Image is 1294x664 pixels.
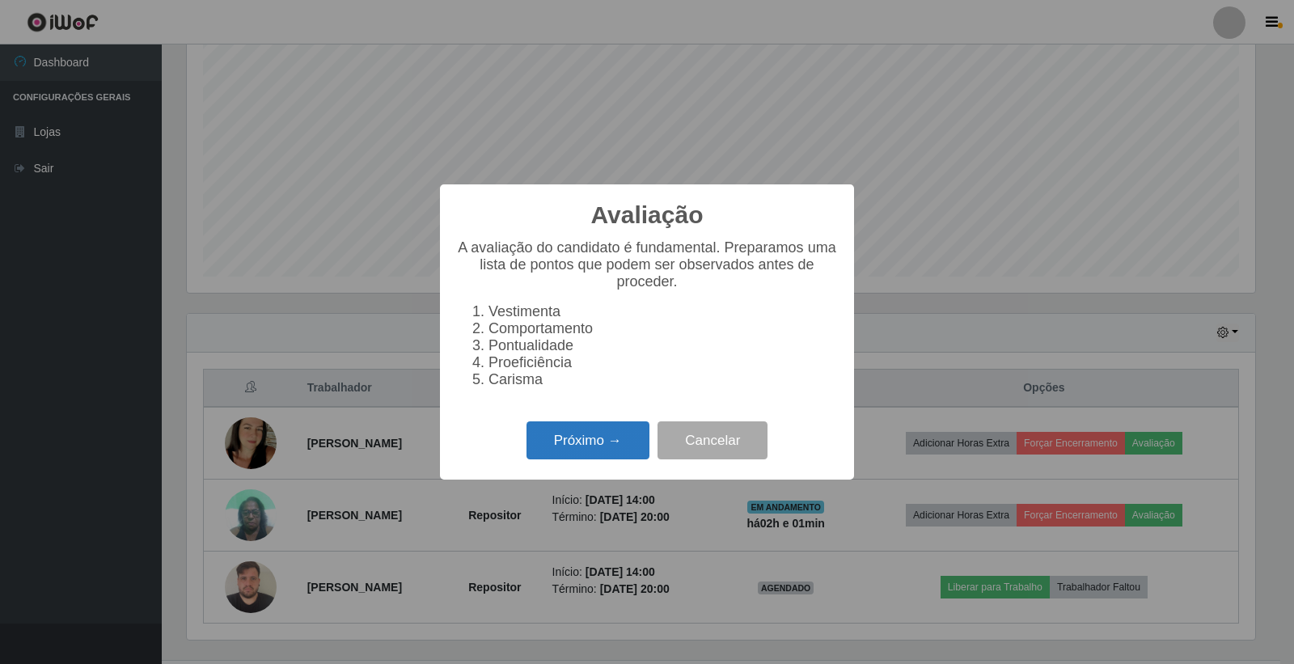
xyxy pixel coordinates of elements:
[488,320,838,337] li: Comportamento
[488,371,838,388] li: Carisma
[488,337,838,354] li: Pontualidade
[456,239,838,290] p: A avaliação do candidato é fundamental. Preparamos uma lista de pontos que podem ser observados a...
[488,303,838,320] li: Vestimenta
[591,201,704,230] h2: Avaliação
[658,421,768,459] button: Cancelar
[488,354,838,371] li: Proeficiência
[526,421,649,459] button: Próximo →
